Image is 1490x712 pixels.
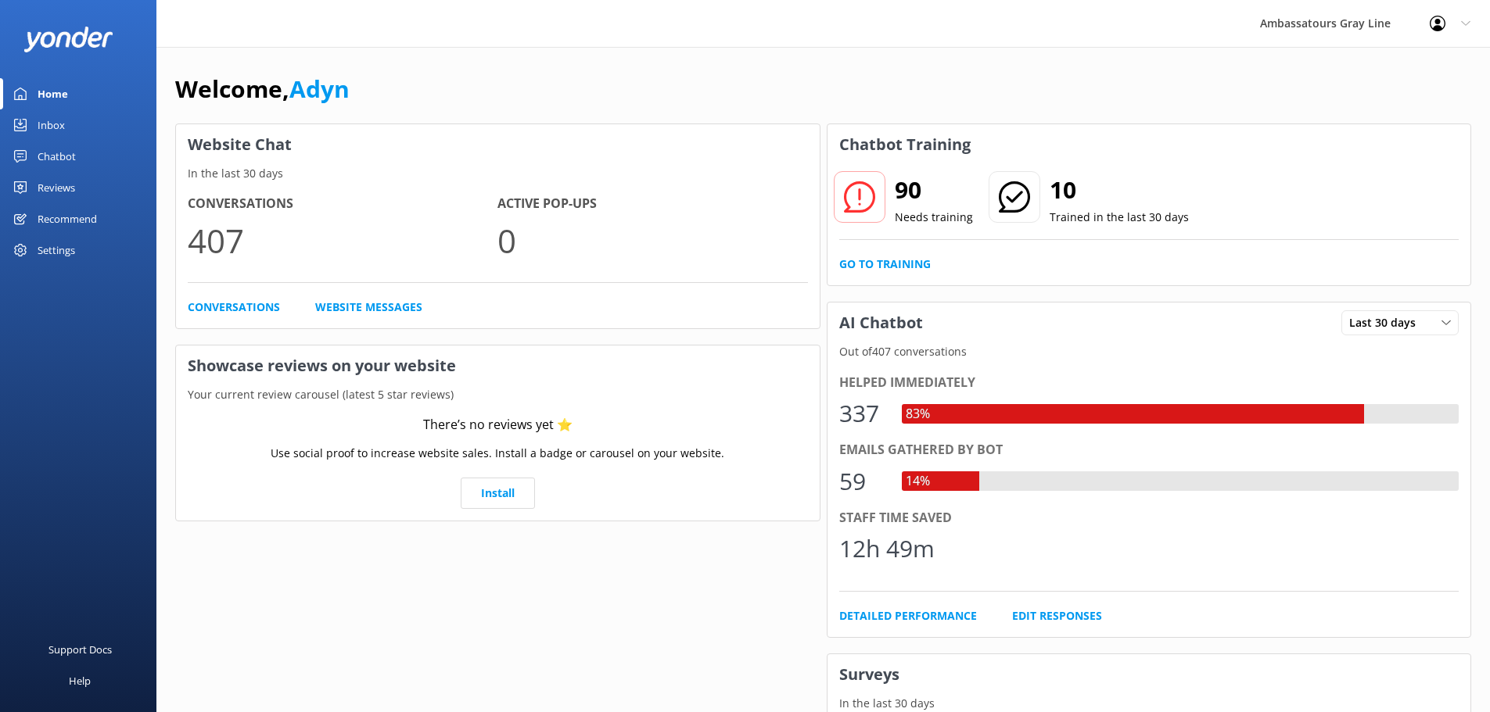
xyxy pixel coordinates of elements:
[176,124,820,165] h3: Website Chat
[271,445,724,462] p: Use social proof to increase website sales. Install a badge or carousel on your website.
[1050,209,1189,226] p: Trained in the last 30 days
[23,27,113,52] img: yonder-white-logo.png
[38,203,97,234] div: Recommend
[38,172,75,203] div: Reviews
[839,395,886,432] div: 337
[902,471,934,492] div: 14%
[1012,607,1102,624] a: Edit Responses
[176,345,820,386] h3: Showcase reviews on your website
[175,70,350,108] h1: Welcome,
[839,256,931,273] a: Go to Training
[188,299,280,316] a: Conversations
[315,299,422,316] a: Website Messages
[69,665,91,696] div: Help
[1050,171,1189,209] h2: 10
[839,463,886,500] div: 59
[176,165,820,182] p: In the last 30 days
[461,478,535,509] a: Install
[1349,314,1425,331] span: Last 30 days
[38,141,76,172] div: Chatbot
[497,214,807,267] p: 0
[839,607,977,624] a: Detailed Performance
[38,109,65,141] div: Inbox
[839,508,1459,528] div: Staff time saved
[839,530,935,567] div: 12h 49m
[828,343,1471,360] p: Out of 407 conversations
[48,634,112,665] div: Support Docs
[828,695,1471,712] p: In the last 30 days
[839,440,1459,460] div: Emails gathered by bot
[895,209,973,226] p: Needs training
[38,234,75,266] div: Settings
[188,194,497,214] h4: Conversations
[38,78,68,109] div: Home
[828,654,1471,695] h3: Surveys
[176,386,820,403] p: Your current review carousel (latest 5 star reviews)
[289,73,350,105] a: Adyn
[895,171,973,209] h2: 90
[828,124,982,165] h3: Chatbot Training
[828,302,935,343] h3: AI Chatbot
[188,214,497,267] p: 407
[839,373,1459,393] div: Helped immediately
[423,415,573,435] div: There’s no reviews yet ⭐
[497,194,807,214] h4: Active Pop-ups
[902,404,934,424] div: 83%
